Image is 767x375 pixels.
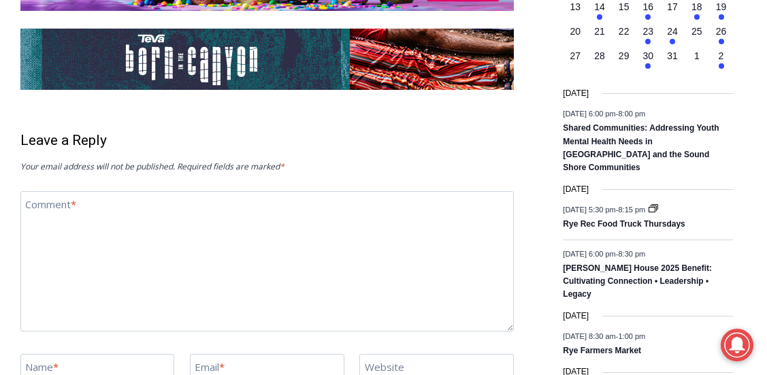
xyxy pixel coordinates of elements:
em: Has events [645,39,651,44]
span: [DATE] 6:00 pm [563,249,615,257]
time: 22 [619,26,630,37]
time: 13 [570,1,581,12]
button: 20 [563,25,587,49]
span: [DATE] 5:30 pm [563,206,615,214]
time: [DATE] [563,310,589,323]
button: 2 Has events [709,49,734,74]
time: 15 [619,1,630,12]
em: Has events [645,14,651,20]
time: 24 [667,26,678,37]
span: Required fields are marked [177,161,284,172]
button: 22 [612,25,636,49]
button: 25 [685,25,709,49]
button: 27 [563,49,587,74]
time: 28 [594,50,605,61]
button: 30 Has events [636,49,661,74]
div: Co-sponsored by Westchester County Parks [142,40,190,112]
a: Rye Farmers Market [563,346,641,357]
em: Has events [645,63,651,69]
time: [DATE] [563,183,589,196]
div: 1 [142,115,148,129]
em: Has events [719,63,724,69]
span: 8:00 pm [618,110,645,118]
time: - [563,110,645,118]
span: 8:15 pm [618,206,645,214]
time: 18 [691,1,702,12]
em: Has events [694,14,700,20]
a: Rye Rec Food Truck Thursdays [563,219,685,230]
span: [DATE] 6:00 pm [563,110,615,118]
span: 1:00 pm [618,332,645,340]
time: 26 [716,26,727,37]
div: "At the 10am stand-up meeting, each intern gets a chance to take [PERSON_NAME] and the other inte... [344,1,643,132]
time: 2 [719,50,724,61]
label: Comment [25,198,76,216]
a: Shared Communities: Addressing Youth Mental Health Needs in [GEOGRAPHIC_DATA] and the Sound Shore... [563,123,719,174]
time: 31 [667,50,678,61]
span: [DATE] 8:30 am [563,332,615,340]
time: 21 [594,26,605,37]
em: Has events [719,39,724,44]
button: 29 [612,49,636,74]
button: 31 [660,49,685,74]
time: 27 [570,50,581,61]
time: 30 [643,50,654,61]
a: [PERSON_NAME] House 2025 Benefit: Cultivating Connection • Leadership • Legacy [563,263,712,301]
div: 6 [159,115,165,129]
div: / [152,115,155,129]
button: 21 [587,25,612,49]
time: 23 [643,26,654,37]
img: s_800_29ca6ca9-f6cc-433c-a631-14f6620ca39b.jpeg [1,1,135,135]
button: 24 Has events [660,25,685,49]
time: 19 [716,1,727,12]
em: Has events [719,14,724,20]
time: 29 [619,50,630,61]
time: 20 [570,26,581,37]
span: Intern @ [DOMAIN_NAME] [356,135,631,166]
span: Your email address will not be published. [20,161,175,172]
time: [DATE] [563,87,589,100]
time: - [563,249,645,257]
time: 14 [594,1,605,12]
time: - [563,332,645,340]
time: 17 [667,1,678,12]
h4: [PERSON_NAME] Read Sanctuary Fall Fest: [DATE] [11,137,174,168]
button: 23 Has events [636,25,661,49]
em: Has events [670,39,675,44]
span: 8:30 pm [618,249,645,257]
time: 1 [694,50,700,61]
h3: Leave a Reply [20,130,514,152]
a: [PERSON_NAME] Read Sanctuary Fall Fest: [DATE] [1,135,197,169]
time: 25 [691,26,702,37]
em: Has events [597,14,602,20]
a: Intern @ [DOMAIN_NAME] [327,132,659,169]
time: 16 [643,1,654,12]
button: 28 [587,49,612,74]
time: - [563,206,647,214]
button: 26 Has events [709,25,734,49]
button: 1 [685,49,709,74]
